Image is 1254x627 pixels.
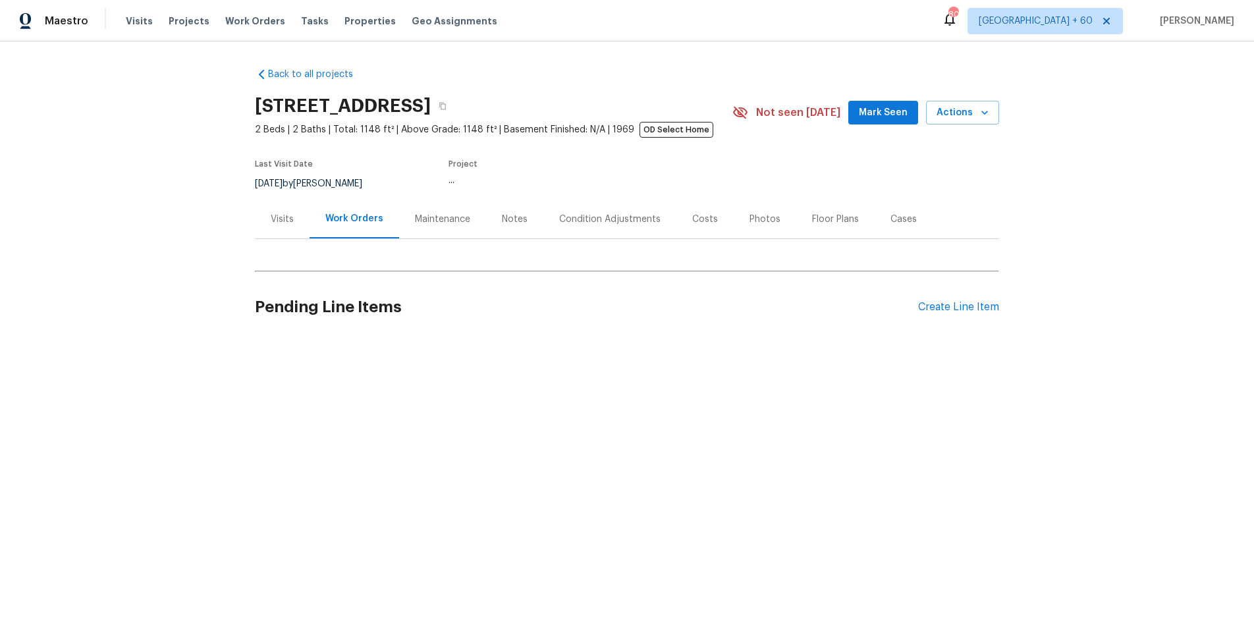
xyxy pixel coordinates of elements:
div: by [PERSON_NAME] [255,176,378,192]
div: 807 [948,8,958,21]
span: Not seen [DATE] [756,106,840,119]
span: [PERSON_NAME] [1155,14,1234,28]
button: Copy Address [431,94,454,118]
div: Costs [692,213,718,226]
span: Project [449,160,477,168]
a: Back to all projects [255,68,381,81]
span: Actions [937,105,989,121]
span: Last Visit Date [255,160,313,168]
h2: Pending Line Items [255,277,918,338]
span: [GEOGRAPHIC_DATA] + 60 [979,14,1093,28]
h2: [STREET_ADDRESS] [255,99,431,113]
div: Floor Plans [812,213,859,226]
span: Work Orders [225,14,285,28]
div: Photos [750,213,780,226]
div: Visits [271,213,294,226]
span: OD Select Home [640,122,713,138]
div: Condition Adjustments [559,213,661,226]
div: Notes [502,213,528,226]
span: Properties [344,14,396,28]
button: Actions [926,101,999,125]
span: 2 Beds | 2 Baths | Total: 1148 ft² | Above Grade: 1148 ft² | Basement Finished: N/A | 1969 [255,123,732,136]
span: Projects [169,14,209,28]
div: Maintenance [415,213,470,226]
div: ... [449,176,701,185]
span: [DATE] [255,179,283,188]
span: Tasks [301,16,329,26]
span: Geo Assignments [412,14,497,28]
button: Mark Seen [848,101,918,125]
span: Mark Seen [859,105,908,121]
span: Visits [126,14,153,28]
div: Cases [890,213,917,226]
div: Create Line Item [918,301,999,313]
div: Work Orders [325,212,383,225]
span: Maestro [45,14,88,28]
